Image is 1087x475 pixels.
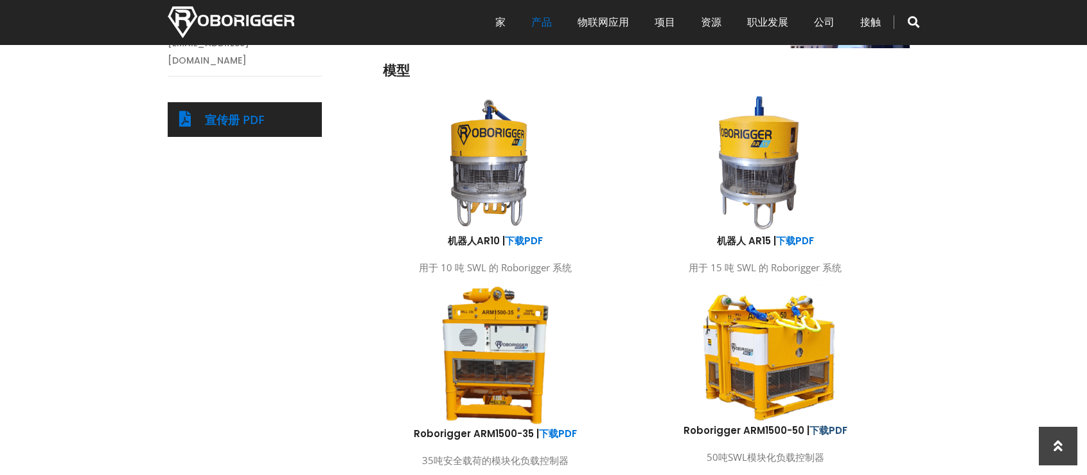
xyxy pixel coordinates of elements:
font: 公司 [814,15,835,30]
font: 产品 [531,15,552,30]
font: 50吨SWL模块化负载控制器 [707,451,824,463]
font: 家 [495,15,506,30]
a: 物联网应用 [578,3,629,42]
font: Roborigger ARM1500-50 | [684,424,809,437]
font: 35吨安全载荷的模块化负载控制器 [422,454,569,467]
a: [EMAIL_ADDRESS][DOMAIN_NAME] [168,35,322,69]
font: 职业发展 [747,15,788,30]
a: 家 [495,3,506,42]
a: 职业发展 [747,3,788,42]
a: 产品 [531,3,552,42]
a: 资源 [701,3,721,42]
font: Roborigger ARM1500-35 | [414,427,539,440]
font: 机器人AR10 | [448,234,505,247]
a: 下载PDF [539,427,577,440]
a: 公司 [814,3,835,42]
a: 下载PDF [505,234,543,247]
font: 物联网应用 [578,15,629,30]
font: 模型 [383,61,410,80]
a: 下载PDF [776,234,814,247]
font: 接触 [860,15,881,30]
a: 下载PDF [809,424,847,437]
a: 宣传册 PDF [205,112,265,127]
a: 接触 [860,3,881,42]
font: 用于 15 吨 SWL 的 Roborigger 系统 [689,261,842,274]
font: 资源 [701,15,721,30]
font: [EMAIL_ADDRESS][DOMAIN_NAME] [168,37,249,67]
a: 项目 [655,3,675,42]
img: 诺泰克 [168,6,294,38]
font: 机器人 AR15 | [717,234,776,247]
font: 用于 10 吨 SWL 的 Roborigger 系统 [419,261,572,274]
font: 项目 [655,15,675,30]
